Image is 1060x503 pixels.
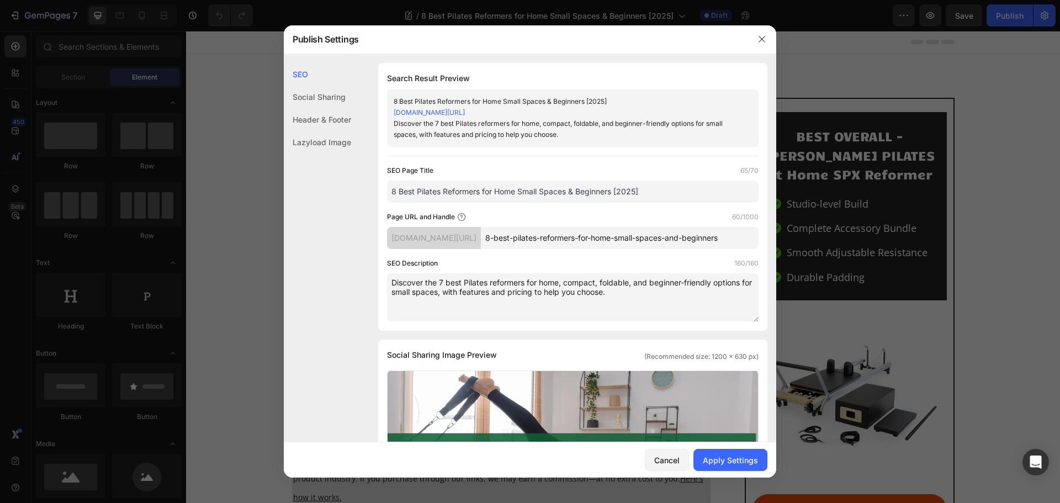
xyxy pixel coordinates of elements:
[107,423,518,452] span: We provide honest, unbiased reviews based on hands-on testing and over 20 years of experience in ...
[573,94,754,154] h2: BEST OVERALL - [PERSON_NAME] PILATES At Home SPX Reformer
[394,118,734,140] div: Discover the 7 best Pilates reformers for home, compact, foldable, and beginner-friendly options ...
[732,211,759,223] label: 60/1000
[284,108,351,131] div: Header & Footer
[284,86,351,108] div: Social Sharing
[155,123,236,136] span: [PERSON_NAME],
[236,124,365,136] span: Certified ASFA Personal Trainer
[387,348,497,362] span: Social Sharing Image Preview
[654,454,680,466] div: Cancel
[601,164,682,182] p: Studio-level Build
[394,96,734,107] div: 8 Best Pilates Reformers for Home Small Spaces & Beginners [2025]
[394,108,465,117] a: [DOMAIN_NAME][URL]
[387,258,438,269] label: SEO Description
[387,72,759,85] h1: Search Result Preview
[734,258,759,269] label: 160/160
[1022,449,1049,475] div: Open Intercom Messenger
[387,227,481,249] div: [DOMAIN_NAME][URL]
[566,463,760,495] a: CHECK AMAZON PRICE
[284,131,351,153] div: Lazyload Image
[387,165,433,176] label: SEO Page Title
[703,454,758,466] div: Apply Settings
[284,63,351,86] div: SEO
[387,181,759,203] input: Title
[106,67,525,109] h2: 8 Best Pilates Reformers for Home Small Spaces & Beginners [2025]
[693,449,767,471] button: Apply Settings
[601,188,730,206] p: Complete Accessory Bundle
[284,25,748,54] div: Publish Settings
[644,352,759,362] span: (Recommended size: 1200 x 630 px)
[107,121,365,139] p: Written by
[481,227,759,249] input: Handle
[566,269,760,463] img: gempages_571265655139992448-bd8a513d-e8d4-441f-ada9-671971a73ddf.jpg
[601,237,679,255] p: Durable Padding
[740,165,759,176] label: 65/70
[106,165,525,400] img: gempages_571265655139992448-12991b1f-91f7-4dd2-ac52-b51c30d512c4.webp
[390,126,449,135] div: Drop element here
[601,213,741,230] p: Smooth Adjustable Resistance
[645,449,689,471] button: Cancel
[387,211,455,223] label: Page URL and Handle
